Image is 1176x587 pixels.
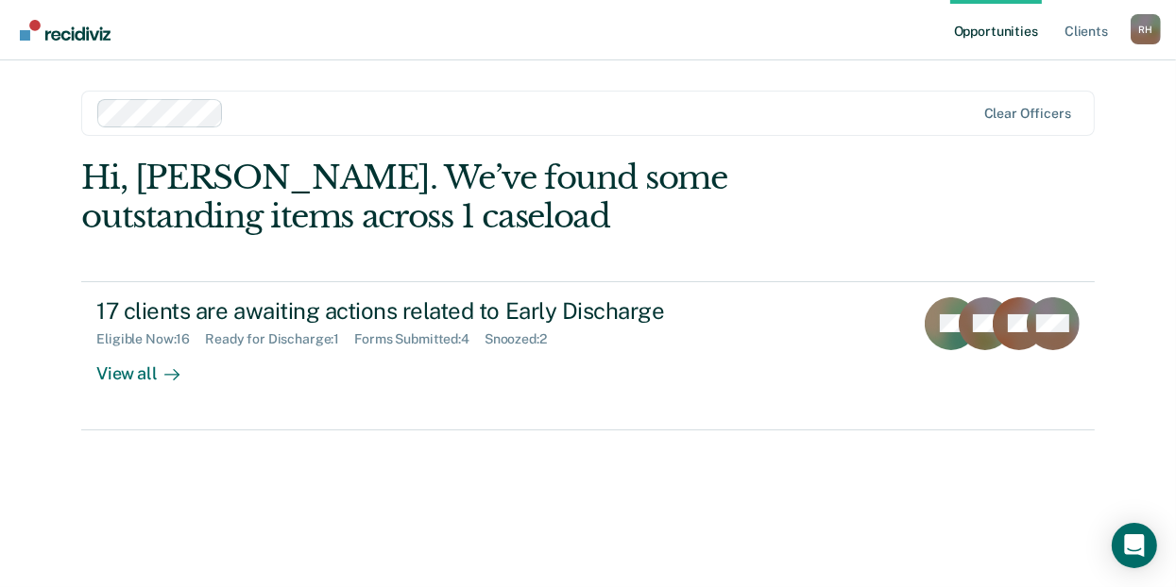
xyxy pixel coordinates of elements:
[1112,523,1157,568] div: Open Intercom Messenger
[354,331,485,347] div: Forms Submitted : 4
[20,20,111,41] img: Recidiviz
[485,331,562,347] div: Snoozed : 2
[984,106,1071,122] div: Clear officers
[96,331,205,347] div: Eligible Now : 16
[205,331,354,347] div: Ready for Discharge : 1
[1131,14,1161,44] button: Profile dropdown button
[1131,14,1161,44] div: R H
[81,159,892,236] div: Hi, [PERSON_NAME]. We’ve found some outstanding items across 1 caseload
[81,281,1095,430] a: 17 clients are awaiting actions related to Early DischargeEligible Now:16Ready for Discharge:1For...
[96,297,759,325] div: 17 clients are awaiting actions related to Early Discharge
[96,347,202,384] div: View all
